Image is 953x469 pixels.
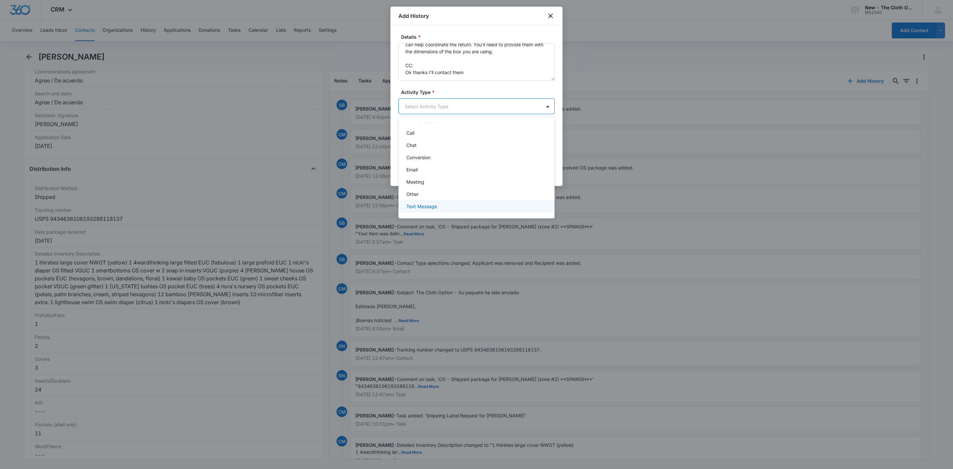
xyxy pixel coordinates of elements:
p: Email [406,166,418,173]
p: Conversion [406,154,431,161]
p: Other [406,191,419,198]
p: Text Message [406,203,437,210]
p: Call [406,129,414,136]
p: Meeting [406,178,424,185]
p: Chat [406,142,417,149]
